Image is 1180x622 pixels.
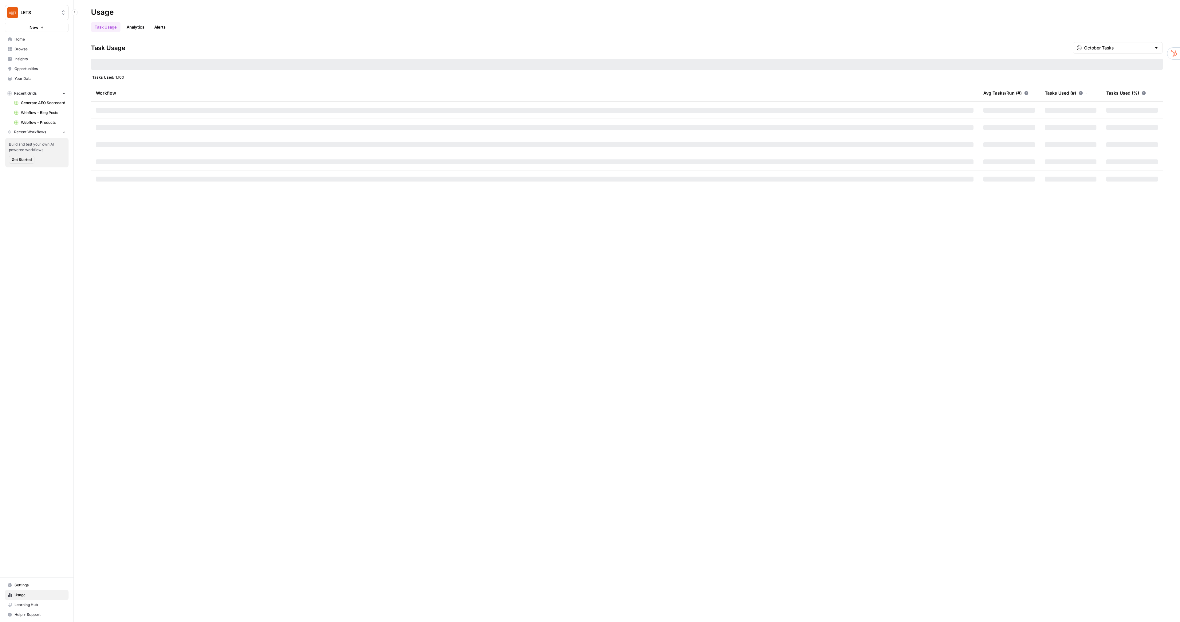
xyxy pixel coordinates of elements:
span: Learning Hub [14,602,66,608]
button: Recent Workflows [5,127,69,137]
span: Tasks Used: [92,75,114,80]
button: Recent Grids [5,89,69,98]
a: Generate AEO Scorecard [11,98,69,108]
div: Workflow [96,84,974,101]
span: Your Data [14,76,66,81]
input: October Tasks [1084,45,1151,51]
div: Usage [91,7,114,17]
span: Usage [14,592,66,598]
a: Task Usage [91,22,120,32]
a: Webflow - Blog Posts [11,108,69,118]
span: Build and test your own AI powered workflows [9,142,65,153]
a: Webflow - Products [11,118,69,127]
span: Insights [14,56,66,62]
span: Generate AEO Scorecard [21,100,66,106]
span: Help + Support [14,612,66,617]
a: Home [5,34,69,44]
span: Webflow - Products [21,120,66,125]
a: Analytics [123,22,148,32]
span: Browse [14,46,66,52]
button: Workspace: LETS [5,5,69,20]
a: Settings [5,580,69,590]
span: New [29,24,38,30]
div: Avg Tasks/Run (#) [983,84,1029,101]
a: Alerts [151,22,169,32]
button: Help + Support [5,610,69,620]
span: LETS [21,10,58,16]
span: Opportunities [14,66,66,72]
span: Recent Grids [14,91,37,96]
button: New [5,23,69,32]
a: Insights [5,54,69,64]
div: Tasks Used (%) [1106,84,1146,101]
a: Your Data [5,74,69,84]
a: Learning Hub [5,600,69,610]
span: Settings [14,582,66,588]
span: 1.100 [116,75,124,80]
span: Webflow - Blog Posts [21,110,66,115]
span: Task Usage [91,44,125,52]
img: LETS Logo [7,7,18,18]
button: Get Started [9,156,34,164]
a: Opportunities [5,64,69,74]
span: Recent Workflows [14,129,46,135]
a: Usage [5,590,69,600]
div: Tasks Used (#) [1045,84,1088,101]
span: Home [14,37,66,42]
span: Get Started [12,157,32,162]
a: Browse [5,44,69,54]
